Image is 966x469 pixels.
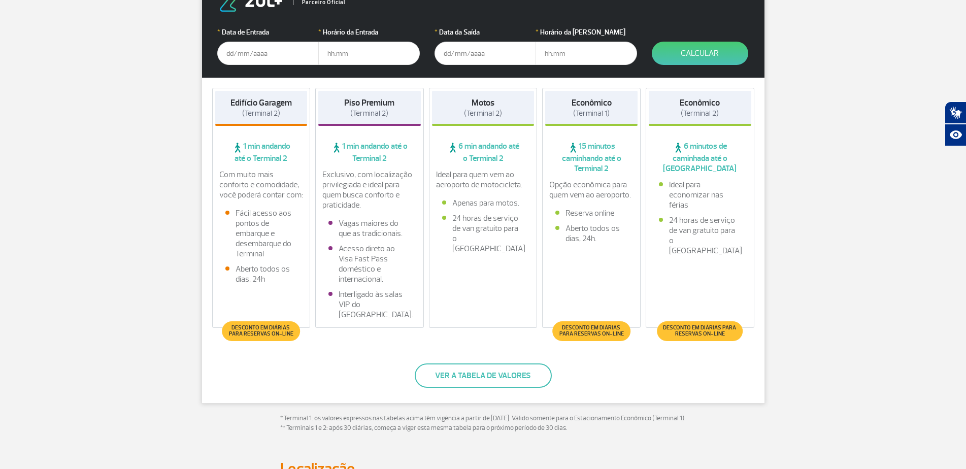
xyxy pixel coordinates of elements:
[573,109,610,118] span: (Terminal 1)
[945,102,966,124] button: Abrir tradutor de língua de sinais.
[545,141,638,174] span: 15 minutos caminhando até o Terminal 2
[649,141,751,174] span: 6 minutos de caminhada até o [GEOGRAPHIC_DATA]
[328,218,411,239] li: Vagas maiores do que as tradicionais.
[436,170,530,190] p: Ideal para quem vem ao aeroporto de motocicleta.
[662,325,738,337] span: Desconto em diárias para reservas on-line
[659,215,741,256] li: 24 horas de serviço de van gratuito para o [GEOGRAPHIC_DATA]
[219,170,304,200] p: Com muito mais conforto e comodidade, você poderá contar com:
[322,170,417,210] p: Exclusivo, com localização privilegiada e ideal para quem busca conforto e praticidade.
[242,109,280,118] span: (Terminal 2)
[328,289,411,320] li: Interligado às salas VIP do [GEOGRAPHIC_DATA].
[555,223,627,244] li: Aberto todos os dias, 24h.
[432,141,535,163] span: 6 min andando até o Terminal 2
[681,109,719,118] span: (Terminal 2)
[945,124,966,146] button: Abrir recursos assistivos.
[280,414,686,433] p: * Terminal 1: os valores expressos nas tabelas acima têm vigência a partir de [DATE]. Válido some...
[318,27,420,38] label: Horário da Entrada
[318,42,420,65] input: hh:mm
[344,97,394,108] strong: Piso Premium
[435,27,536,38] label: Data da Saída
[442,198,524,208] li: Apenas para motos.
[555,208,627,218] li: Reserva online
[415,363,552,388] button: Ver a tabela de valores
[350,109,388,118] span: (Terminal 2)
[217,27,319,38] label: Data de Entrada
[572,97,612,108] strong: Econômico
[680,97,720,108] strong: Econômico
[659,180,741,210] li: Ideal para economizar nas férias
[328,244,411,284] li: Acesso direto ao Visa Fast Pass doméstico e internacional.
[217,42,319,65] input: dd/mm/aaaa
[435,42,536,65] input: dd/mm/aaaa
[549,180,634,200] p: Opção econômica para quem vem ao aeroporto.
[225,264,297,284] li: Aberto todos os dias, 24h
[227,325,295,337] span: Desconto em diárias para reservas on-line
[464,109,502,118] span: (Terminal 2)
[225,208,297,259] li: Fácil acesso aos pontos de embarque e desembarque do Terminal
[652,42,748,65] button: Calcular
[536,27,637,38] label: Horário da [PERSON_NAME]
[230,97,292,108] strong: Edifício Garagem
[472,97,494,108] strong: Motos
[318,141,421,163] span: 1 min andando até o Terminal 2
[442,213,524,254] li: 24 horas de serviço de van gratuito para o [GEOGRAPHIC_DATA]
[945,102,966,146] div: Plugin de acessibilidade da Hand Talk.
[215,141,308,163] span: 1 min andando até o Terminal 2
[536,42,637,65] input: hh:mm
[557,325,625,337] span: Desconto em diárias para reservas on-line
